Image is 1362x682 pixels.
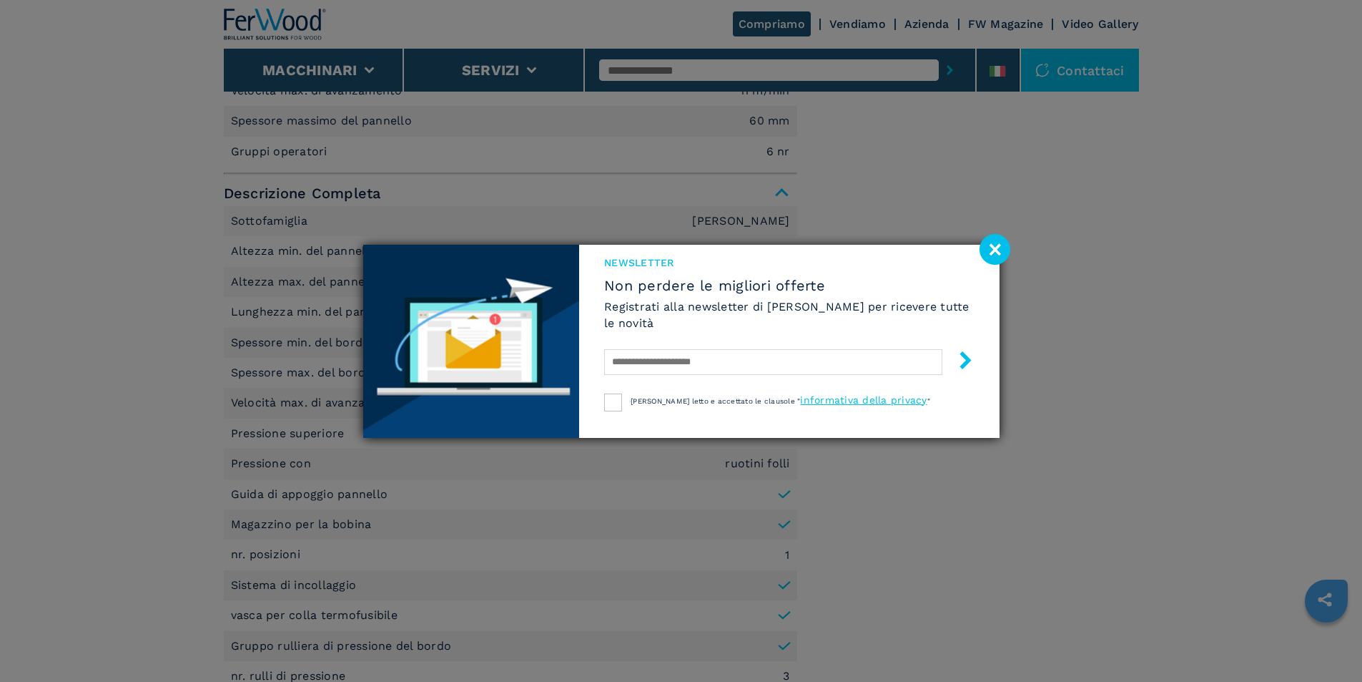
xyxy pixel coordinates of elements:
[604,298,974,331] h6: Registrati alla newsletter di [PERSON_NAME] per ricevere tutte le novità
[800,394,927,406] a: informativa della privacy
[604,277,974,294] span: Non perdere le migliori offerte
[363,245,580,438] img: Newsletter image
[631,397,800,405] span: [PERSON_NAME] letto e accettato le clausole "
[927,397,930,405] span: "
[942,346,974,379] button: submit-button
[604,255,974,270] span: NEWSLETTER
